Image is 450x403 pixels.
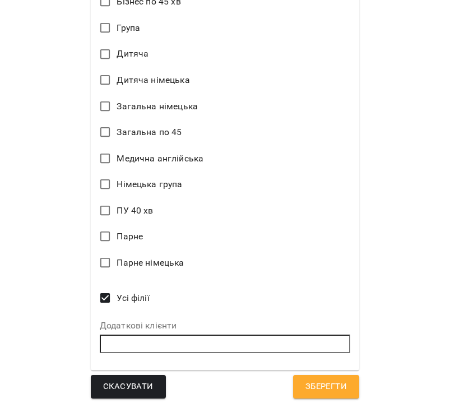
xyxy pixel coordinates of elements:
[117,152,203,165] span: Медична англійська
[117,230,143,243] span: Парне
[305,379,347,394] span: Зберегти
[117,73,189,87] span: Дитяча німецька
[91,375,166,399] button: Скасувати
[117,256,184,270] span: Парне німецька
[117,178,182,191] span: Німецька група
[117,21,140,35] span: Група
[117,291,149,305] span: Усі філії
[117,100,198,113] span: Загальна німецька
[117,47,149,61] span: Дитяча
[293,375,359,399] button: Зберегти
[117,204,153,217] span: ПУ 40 хв
[100,321,350,330] label: Додаткові клієнти
[117,126,182,139] span: Загальна по 45
[103,379,154,394] span: Скасувати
